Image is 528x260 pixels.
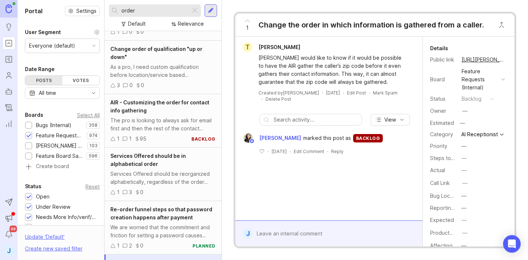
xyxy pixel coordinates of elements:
[243,229,253,238] div: J
[36,203,70,211] div: Under Review
[459,166,469,175] button: Actual
[459,55,507,64] a: [URL][PERSON_NAME]
[461,242,466,250] div: —
[129,242,132,250] div: 2
[25,245,82,253] div: Create new saved filter
[430,155,480,161] label: Steps to Reproduce
[110,116,216,133] div: The pro is looking to always ask for email first and then the rest of the contact information
[2,117,15,130] a: Reporting
[294,148,324,155] div: Edit Comment
[88,90,99,96] svg: toggle icon
[129,135,132,143] div: 1
[2,69,15,82] a: Users
[430,193,462,199] label: Bug Location
[271,149,287,154] time: [DATE]
[62,76,99,85] div: Votes
[430,130,456,138] div: Category
[430,143,447,149] label: Priority
[494,18,509,32] button: Close button
[369,90,370,96] div: ·
[25,76,62,85] div: Posts
[2,212,15,225] button: Announcements
[430,120,454,126] div: Estimated
[36,193,49,201] div: Open
[246,24,249,32] span: 1
[140,242,143,250] div: 0
[384,116,396,123] span: View
[25,111,43,119] div: Boards
[430,205,469,211] label: Reporting Team
[110,170,216,186] div: Services Offered should be reorganized alphabetically, regardless of the order provided by Pros. ...
[2,244,15,257] button: J
[462,95,481,103] div: backlog
[430,75,456,83] div: Board
[89,122,98,128] p: 358
[461,192,466,200] div: —
[77,113,100,117] div: Select All
[25,28,61,37] div: User Segment
[462,216,467,224] div: —
[89,133,98,138] p: 974
[460,228,470,238] button: ProductboardID
[117,81,120,89] div: 3
[239,133,303,143] a: Ysabelle Eugenio[PERSON_NAME]
[326,90,340,96] a: [DATE]
[373,90,397,96] button: Mark Spam
[2,21,15,34] a: Ideas
[25,7,43,15] h1: Portal
[461,132,498,137] div: AI Receptionist
[353,134,383,142] div: backlog
[371,114,410,126] button: View
[36,213,96,221] div: Needs More Info/verif/repro
[110,223,216,239] div: We are worried that the commitment and friction for setting a password causes users to abandon fu...
[461,204,466,212] div: —
[430,180,450,186] label: Call Link
[36,131,83,140] div: Feature Requests (Internal)
[25,182,41,191] div: Status
[327,148,328,155] div: ·
[117,242,120,250] div: 1
[459,153,469,163] button: Steps to Reproduce
[265,96,291,102] div: Delete Post
[462,229,467,237] div: —
[2,101,15,114] a: Changelog
[347,90,366,96] div: Edit Post
[462,166,467,174] div: —
[258,20,484,30] div: Change the order in which information is gathered from a caller.
[258,54,408,86] div: [PERSON_NAME] would like to know if it would be possible to have the AIR gather the caller’s zip ...
[461,142,466,150] div: —
[117,188,120,196] div: 1
[25,233,65,245] div: Update ' Default '
[5,4,12,13] img: Canny Home
[65,6,100,16] button: Settings
[2,228,15,241] button: Notifications
[430,107,456,115] div: Owner
[141,81,144,89] div: 0
[140,28,144,36] div: 0
[274,116,358,124] input: Search activity...
[267,148,268,155] div: ·
[462,67,498,92] div: Feature Requests (Internal)
[129,28,132,36] div: 0
[303,134,351,142] span: marked this post as
[258,90,319,96] div: Created by [PERSON_NAME]
[462,154,467,162] div: —
[192,243,216,249] div: planned
[430,167,445,173] label: Actual
[430,230,469,236] label: ProductboardID
[243,42,252,52] div: T
[459,215,469,225] button: Expected
[39,89,56,97] div: All time
[76,7,96,15] span: Settings
[191,136,216,142] div: backlog
[104,201,221,255] a: Re-order funnel steps so that password creation happens after paymentWe are worried that the comm...
[430,95,456,103] div: Status
[29,42,75,50] div: Everyone (default)
[462,107,467,115] div: —
[259,134,301,142] span: [PERSON_NAME]
[104,41,221,94] a: Change order of qualification "up or down"As a pro, I need custom qualification before location/s...
[110,63,216,79] div: As a pro, I need custom qualification before location/service based qualification. But I am force...
[460,178,470,188] button: Call Link
[104,94,221,148] a: AIR - Customizing the order for contact info gatheringThe pro is looking to always ask for email ...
